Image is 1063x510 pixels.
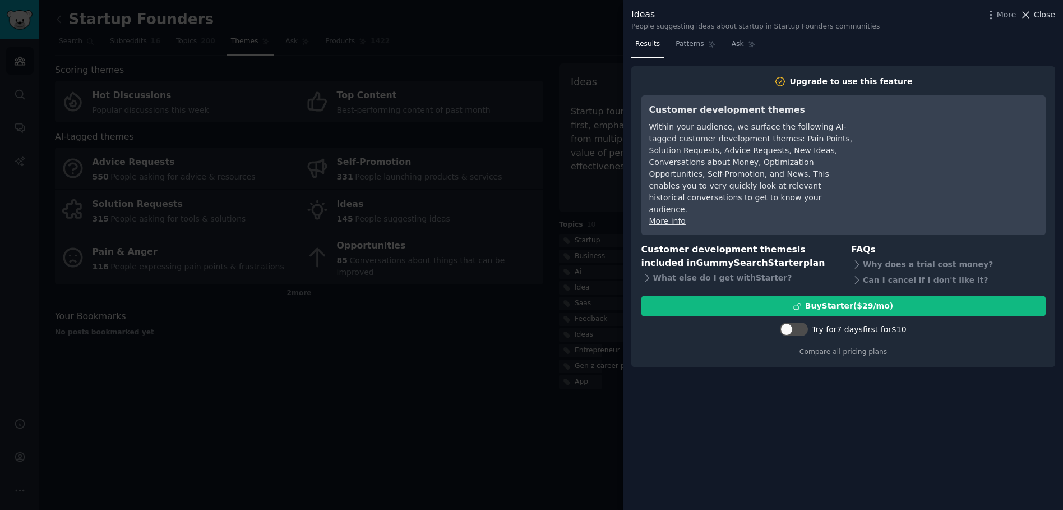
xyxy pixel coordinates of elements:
[851,272,1046,288] div: Can I cancel if I don't like it?
[641,243,836,270] h3: Customer development themes is included in plan
[997,9,1016,21] span: More
[985,9,1016,21] button: More
[790,76,913,88] div: Upgrade to use this feature
[799,348,887,356] a: Compare all pricing plans
[696,258,803,268] span: GummySearch Starter
[812,324,906,336] div: Try for 7 days first for $10
[631,22,880,32] div: People suggesting ideas about startup in Startup Founders communities
[1020,9,1055,21] button: Close
[676,39,704,49] span: Patterns
[672,35,719,58] a: Patterns
[649,103,854,117] h3: Customer development themes
[641,296,1046,316] button: BuyStarter($29/mo)
[635,39,660,49] span: Results
[870,103,1038,187] iframe: YouTube video player
[851,256,1046,272] div: Why does a trial cost money?
[649,121,854,215] div: Within your audience, we surface the following AI-tagged customer development themes: Pain Points...
[641,270,836,286] div: What else do I get with Starter ?
[631,8,880,22] div: Ideas
[732,39,744,49] span: Ask
[728,35,760,58] a: Ask
[1034,9,1055,21] span: Close
[851,243,1046,257] h3: FAQs
[805,300,893,312] div: Buy Starter ($ 29 /mo )
[631,35,664,58] a: Results
[649,217,686,226] a: More info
